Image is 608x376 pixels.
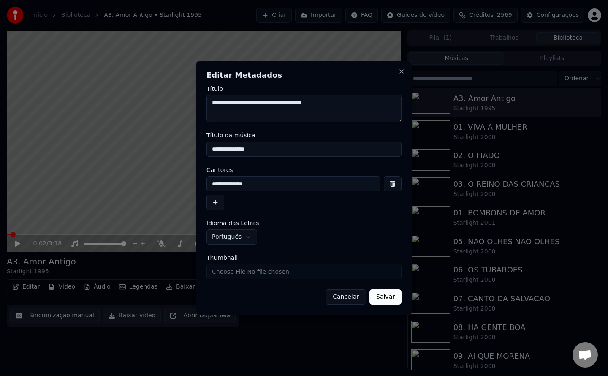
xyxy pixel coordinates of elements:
label: Cantores [206,167,402,173]
label: Título da música [206,132,402,138]
button: Cancelar [326,289,366,305]
span: Thumbnail [206,255,238,261]
button: Salvar [369,289,402,305]
h2: Editar Metadados [206,71,402,79]
span: Idioma das Letras [206,220,259,226]
label: Título [206,86,402,92]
